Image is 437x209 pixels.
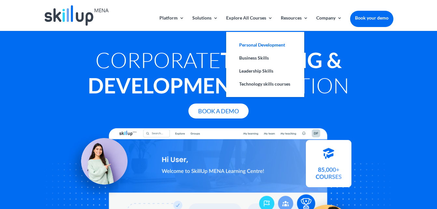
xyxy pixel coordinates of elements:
a: Explore All Courses [226,16,273,31]
a: Personal Development [233,38,298,51]
h1: Corporate Solution [44,47,393,101]
a: Leadership Skills [233,64,298,77]
a: Solutions [192,16,218,31]
strong: Training & Development [88,47,342,98]
img: Skillup Mena [45,5,108,26]
a: Platform [159,16,184,31]
a: Book A Demo [188,104,249,119]
a: Resources [281,16,308,31]
a: Company [316,16,342,31]
a: Business Skills [233,51,298,64]
img: Courses library - SkillUp MENA [306,143,351,190]
img: Learning Management Solution - SkillUp [65,130,135,200]
iframe: Chat Widget [329,139,437,209]
a: Book your demo [350,11,393,25]
a: Technology skills courses [233,77,298,91]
